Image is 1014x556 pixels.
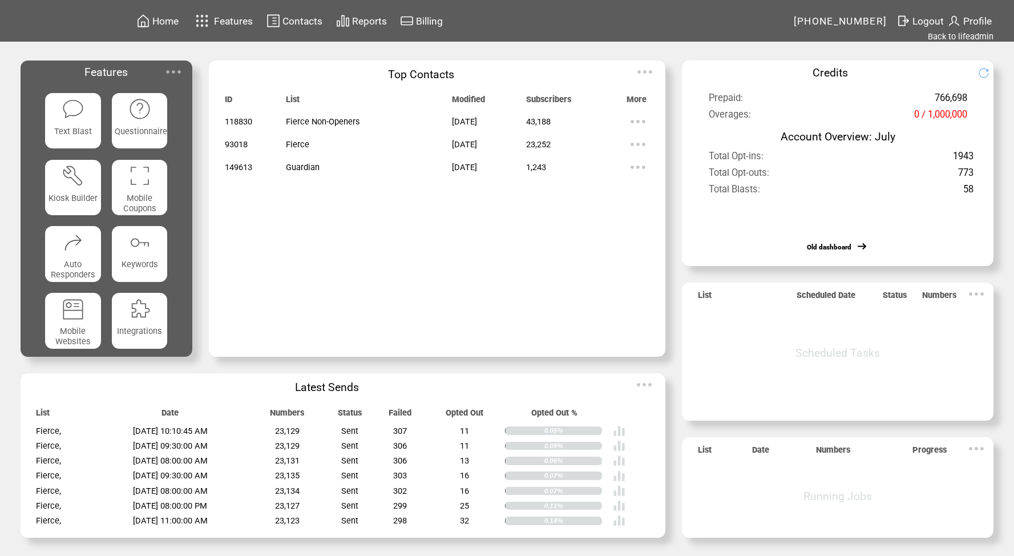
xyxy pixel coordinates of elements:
a: Contacts [265,12,324,30]
span: Contacts [282,15,322,27]
a: Mobile Coupons [112,160,167,215]
span: [DATE] [452,162,477,172]
span: List [36,408,50,424]
span: 11 [460,441,469,451]
span: Sent [341,470,358,481]
span: [DATE] 10:10:45 AM [133,426,208,436]
img: poll%20-%20white.svg [613,425,625,437]
span: Features [84,66,128,79]
a: Kiosk Builder [45,160,100,215]
span: Opted Out [446,408,483,424]
img: ellypsis.svg [965,283,988,305]
div: 0.07% [544,487,603,495]
span: [DATE] 11:00:00 AM [133,515,208,526]
span: Fierce [286,139,309,150]
span: Numbers [270,408,304,424]
span: Text Blast [54,126,92,136]
span: Progress [912,445,947,461]
span: List [698,290,712,306]
img: integrations.svg [128,298,151,321]
span: Total Blasts: [709,184,760,200]
span: Home [152,15,179,27]
span: Fierce, [36,426,61,436]
span: 16 [460,486,469,496]
div: 0.06% [544,457,603,465]
span: Scheduled Date [797,290,855,306]
img: contacts.svg [266,14,280,28]
span: Fierce Non-Openers [286,116,360,127]
div: 0.05% [544,426,603,435]
span: Fierce, [36,501,61,511]
span: 298 [393,515,407,526]
span: 11 [460,426,469,436]
span: Keywords [122,259,158,269]
span: Logout [912,15,944,27]
span: 23,134 [275,486,300,496]
span: Sent [341,456,358,466]
span: 23,131 [275,456,300,466]
img: ellypsis.svg [627,133,649,156]
span: Latest Sends [295,381,359,394]
img: poll%20-%20white.svg [613,485,625,497]
span: Account Overview: July [781,130,895,143]
div: 0.07% [544,472,603,480]
span: Sent [341,501,358,511]
span: [DATE] 09:30:00 AM [133,470,208,481]
span: Sent [341,486,358,496]
img: poll%20-%20white.svg [613,470,625,482]
img: tool%201.svg [62,164,84,187]
span: Reports [352,15,387,27]
span: 149613 [225,162,252,172]
span: 13 [460,456,469,466]
a: Old dashboard [807,243,851,251]
a: Text Blast [45,93,100,148]
img: refresh.png [978,67,1000,79]
span: ID [225,94,232,110]
span: Status [883,290,907,306]
img: poll%20-%20white.svg [613,514,625,527]
span: 307 [393,426,407,436]
span: 1943 [953,151,973,167]
span: 306 [393,456,407,466]
a: Back to lifeadmin [928,31,993,42]
span: Modified [452,94,485,110]
a: Profile [946,12,993,30]
span: Mobile Coupons [123,193,156,213]
span: Failed [389,408,411,424]
img: keywords.svg [128,231,151,254]
span: Opted Out % [531,408,577,424]
span: 16 [460,470,469,481]
span: 773 [958,167,973,184]
span: 0 / 1,000,000 [914,109,967,126]
img: creidtcard.svg [400,14,414,28]
span: Top Contacts [388,68,454,81]
img: text-blast.svg [62,98,84,120]
span: Questionnaire [115,126,167,136]
a: Reports [334,12,389,30]
span: 58 [963,184,973,200]
span: Integrations [117,326,162,336]
span: Total Opt-ins: [709,151,763,167]
span: Features [214,15,253,27]
div: 0.11% [544,502,603,510]
img: auto-responders.svg [62,231,84,254]
span: Running Jobs [803,490,872,503]
span: 118830 [225,116,252,127]
span: Kiosk Builder [49,193,98,203]
span: 303 [393,470,407,481]
span: [DATE] 09:30:00 AM [133,441,208,451]
span: 766,698 [935,92,967,109]
a: Logout [895,12,946,30]
span: [DATE] 08:00:00 PM [133,501,207,511]
span: 43,188 [526,116,551,127]
span: 1,243 [526,162,546,172]
span: Numbers [816,445,850,461]
img: exit.svg [896,14,910,28]
span: 23,135 [275,470,300,481]
span: 302 [393,486,407,496]
a: Home [135,12,180,30]
span: 23,129 [275,441,300,451]
span: Prepaid: [709,92,743,109]
span: 23,123 [275,515,300,526]
span: Profile [963,15,992,27]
